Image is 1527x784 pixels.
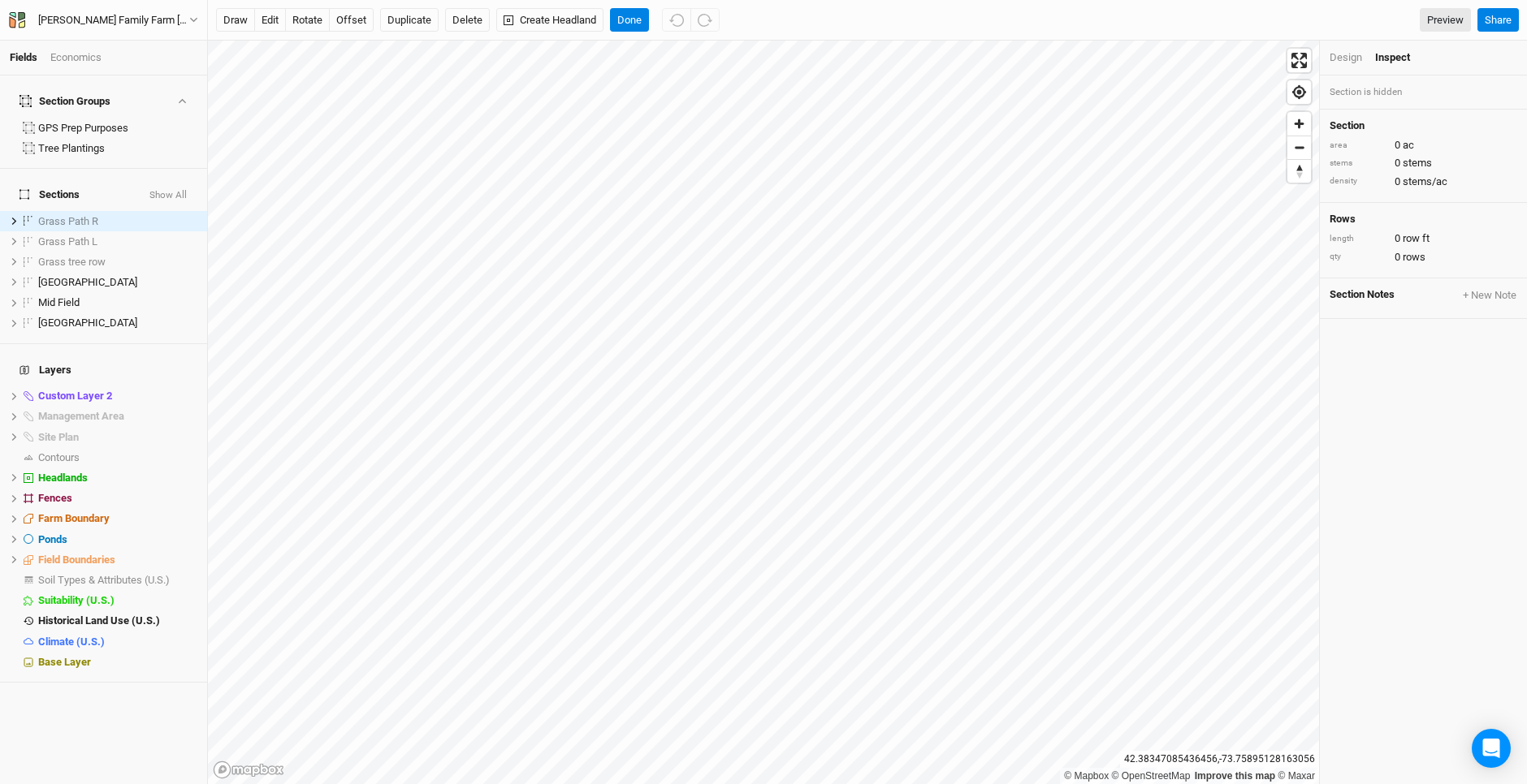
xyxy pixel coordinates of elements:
[1195,770,1275,782] a: Improve this map
[38,574,197,587] div: Soil Types & Attributes (U.S.)
[38,614,197,627] div: Historical Land Use (U.S.)
[38,122,197,135] div: GPS Prep Purposes
[1330,119,1517,132] h4: Section
[1330,231,1517,246] div: 0
[38,533,197,546] div: Ponds
[1477,8,1519,32] button: Share
[1403,250,1425,265] span: rows
[38,296,197,309] div: Mid Field
[38,512,197,525] div: Farm Boundary
[1112,770,1191,782] a: OpenStreetMap
[38,12,189,28] div: Rudolph Family Farm Bob GPS Befco & Drill (ACTIVE)
[19,95,110,108] div: Section Groups
[1403,156,1432,170] span: stems
[38,594,197,607] div: Suitability (U.S.)
[285,8,330,32] button: rotate
[38,574,170,586] span: Soil Types & Attributes (U.S.)
[149,190,188,201] button: Show All
[445,8,490,32] button: Delete
[496,8,603,32] button: Create Headland
[1320,75,1527,109] div: Section is hidden
[329,8,374,32] button: offset
[38,472,88,484] span: Headlands
[380,8,439,32] button: Duplicate
[1287,136,1311,159] span: Zoom out
[175,96,188,106] button: Show section groups
[19,188,80,201] span: Sections
[38,431,197,444] div: Site Plan
[1287,49,1311,72] button: Enter fullscreen
[38,390,112,402] span: Custom Layer 2
[8,11,199,29] button: [PERSON_NAME] Family Farm [PERSON_NAME] GPS Befco & Drill (ACTIVE)
[38,533,67,545] span: Ponds
[38,512,110,524] span: Farm Boundary
[38,451,80,463] span: Contours
[1330,251,1386,263] div: qty
[38,410,124,422] span: Management Area
[38,276,137,288] span: [GEOGRAPHIC_DATA]
[38,317,197,330] div: Upper Field
[1330,174,1517,189] div: 0
[662,8,691,32] button: Undo (^z)
[1403,138,1414,153] span: ac
[1330,213,1517,226] h4: Rows
[50,50,102,65] div: Economics
[1462,288,1517,303] button: + New Note
[10,51,37,63] a: Fields
[38,492,72,504] span: Fences
[38,12,189,28] div: [PERSON_NAME] Family Farm [PERSON_NAME] GPS Befco & Drill (ACTIVE)
[38,256,106,268] span: Grass tree row
[38,317,137,329] span: [GEOGRAPHIC_DATA]
[213,760,284,779] a: Mapbox logo
[1330,250,1517,265] div: 0
[10,354,197,386] h4: Layers
[38,215,197,228] div: Grass Path R
[38,451,197,464] div: Contours
[38,296,80,308] span: Mid Field
[38,656,197,669] div: Base Layer
[38,410,197,423] div: Management Area
[1330,156,1517,170] div: 0
[38,235,197,248] div: Grass Path L
[38,656,91,668] span: Base Layer
[1330,140,1386,152] div: area
[1064,770,1109,782] a: Mapbox
[610,8,649,32] button: Done
[1403,174,1447,189] span: stems/ac
[216,8,255,32] button: draw
[254,8,286,32] button: edit
[38,635,197,648] div: Climate (U.S.)
[1120,751,1319,768] div: 42.38347085436456 , -73.75895128163056
[1287,112,1311,136] button: Zoom in
[1330,233,1386,245] div: length
[38,635,105,648] span: Climate (U.S.)
[1330,157,1386,170] div: stems
[38,215,98,227] span: Grass Path R
[1287,160,1311,183] span: Reset bearing to north
[1287,159,1311,183] button: Reset bearing to north
[1375,50,1433,65] div: Inspect
[38,554,197,566] div: Field Boundaries
[38,554,115,566] span: Field Boundaries
[1420,8,1471,32] a: Preview
[38,472,197,485] div: Headlands
[1403,231,1430,246] span: row ft
[1287,80,1311,104] button: Find my location
[1472,729,1511,768] div: Open Intercom Messenger
[38,614,160,627] span: Historical Land Use (U.S.)
[38,256,197,269] div: Grass tree row
[1330,138,1517,153] div: 0
[690,8,720,32] button: Redo (^Z)
[1330,288,1395,303] span: Section Notes
[1287,136,1311,159] button: Zoom out
[208,41,1319,784] canvas: Map
[38,142,197,155] div: Tree Plantings
[38,492,197,505] div: Fences
[38,431,79,443] span: Site Plan
[38,235,97,248] span: Grass Path L
[38,390,197,403] div: Custom Layer 2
